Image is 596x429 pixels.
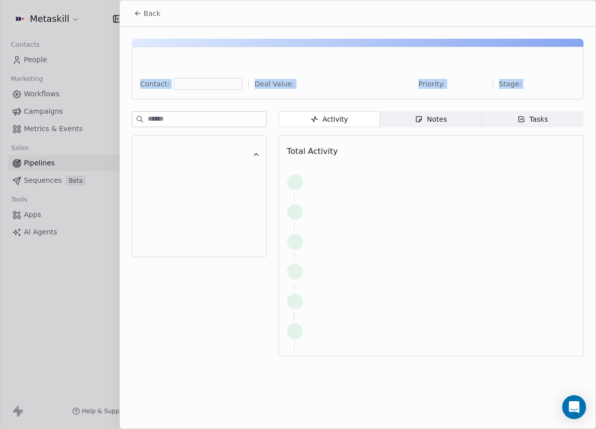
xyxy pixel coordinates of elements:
[499,79,521,89] span: Stage:
[144,8,161,18] span: Back
[517,114,548,125] div: Tasks
[128,4,167,22] button: Back
[255,79,294,89] span: Deal Value:
[562,395,586,419] div: Open Intercom Messenger
[140,79,170,89] div: Contact:
[418,79,445,89] span: Priority:
[287,146,338,156] span: Total Activity
[415,114,447,125] div: Notes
